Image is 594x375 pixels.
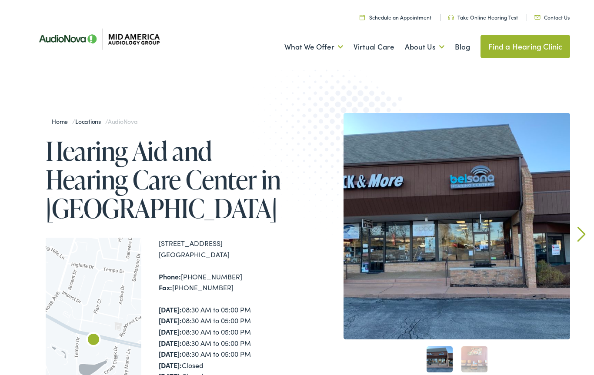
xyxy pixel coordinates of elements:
[534,15,541,20] img: utility icon
[159,327,182,336] strong: [DATE]:
[354,31,394,63] a: Virtual Care
[577,226,586,242] a: Next
[360,14,365,20] img: utility icon
[52,117,137,126] span: / /
[75,117,105,126] a: Locations
[80,327,107,355] div: AudioNova
[159,360,182,370] strong: [DATE]:
[159,272,181,281] strong: Phone:
[52,117,72,126] a: Home
[534,13,570,21] a: Contact Us
[159,305,182,314] strong: [DATE]:
[448,15,454,20] img: utility icon
[284,31,343,63] a: What We Offer
[159,271,297,293] div: [PHONE_NUMBER] [PHONE_NUMBER]
[159,238,297,260] div: [STREET_ADDRESS] [GEOGRAPHIC_DATA]
[405,31,444,63] a: About Us
[461,346,487,372] a: 2
[159,338,182,348] strong: [DATE]:
[159,349,182,358] strong: [DATE]:
[360,13,431,21] a: Schedule an Appointment
[427,346,453,372] a: 1
[481,35,571,58] a: Find a Hearing Clinic
[46,136,297,222] h1: Hearing Aid and Hearing Care Center in [GEOGRAPHIC_DATA]
[108,117,137,126] span: AudioNova
[448,13,518,21] a: Take Online Hearing Test
[159,315,182,325] strong: [DATE]:
[159,282,172,292] strong: Fax:
[455,31,470,63] a: Blog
